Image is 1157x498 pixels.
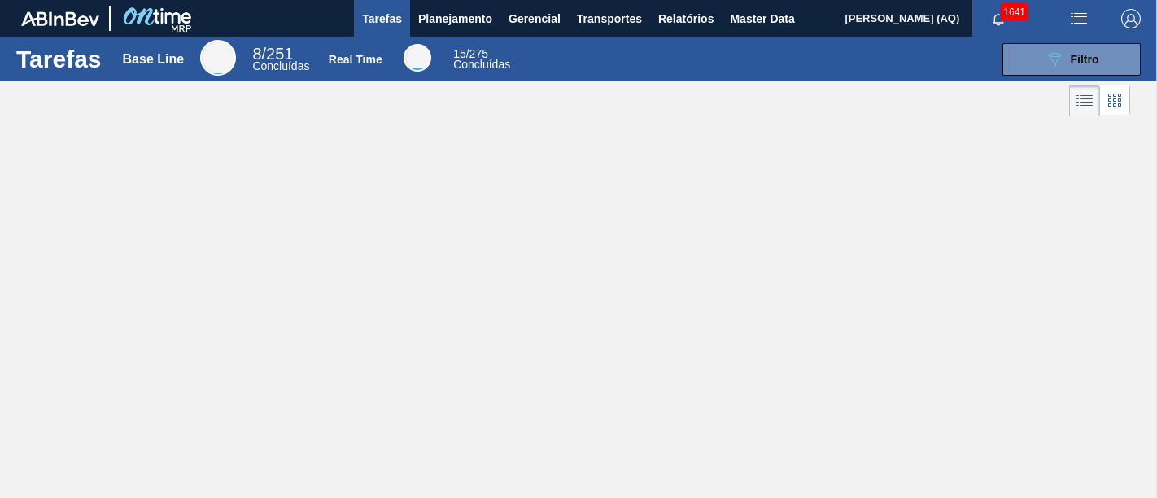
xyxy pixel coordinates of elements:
[1071,53,1099,66] span: Filtro
[21,11,99,26] img: TNhmsLtSVTkK8tSr43FrP2fwEKptu5GPRR3wAAAABJRU5ErkJggg==
[972,7,1024,30] button: Notificações
[509,9,561,28] span: Gerencial
[1100,85,1130,116] div: Visão em Cards
[200,40,236,76] div: Base Line
[658,9,714,28] span: Relatórios
[252,45,261,63] span: 8
[577,9,642,28] span: Transportes
[1000,3,1028,21] span: 1641
[453,58,510,71] span: Concluídas
[16,50,102,68] h1: Tarefas
[1121,9,1141,28] img: Logout
[252,47,309,72] div: Base Line
[453,47,466,60] span: 15
[453,49,510,70] div: Real Time
[418,9,492,28] span: Planejamento
[730,9,794,28] span: Master Data
[123,52,185,67] div: Base Line
[1069,9,1089,28] img: userActions
[453,47,488,60] span: / 275
[1069,85,1100,116] div: Visão em Lista
[404,44,431,72] div: Real Time
[252,45,293,63] span: / 251
[362,9,402,28] span: Tarefas
[329,53,382,66] div: Real Time
[1002,43,1141,76] button: Filtro
[252,59,309,72] span: Concluídas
